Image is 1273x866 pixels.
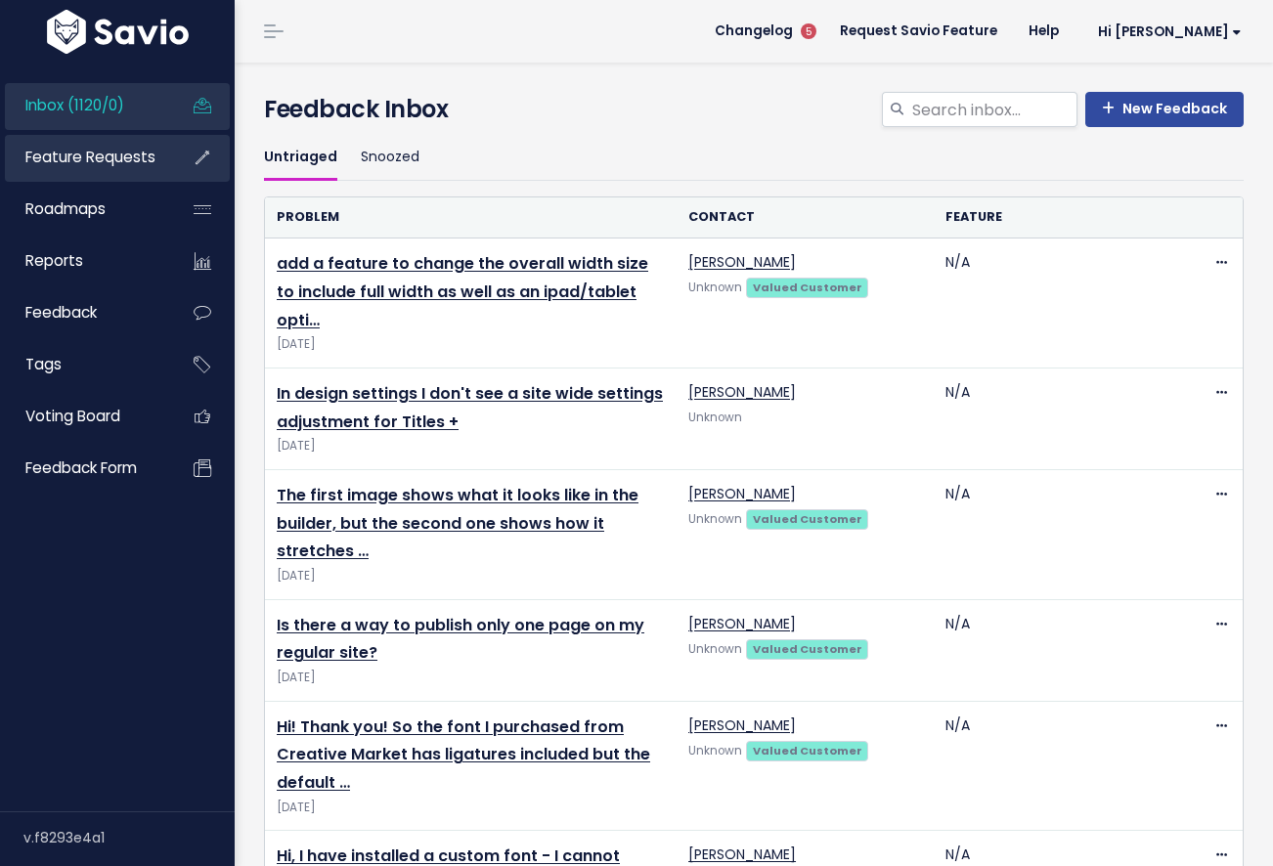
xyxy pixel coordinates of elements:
a: [PERSON_NAME] [688,844,796,864]
a: add a feature to change the overall width size to include full width as well as an ipad/tablet opti… [277,252,648,331]
th: Feature [934,197,1191,238]
span: [DATE] [277,334,665,355]
a: [PERSON_NAME] [688,484,796,503]
a: [PERSON_NAME] [688,382,796,402]
a: [PERSON_NAME] [688,252,796,272]
strong: Valued Customer [753,743,862,758]
strong: Valued Customer [753,511,862,527]
td: N/A [934,469,1191,599]
a: Hi! Thank you! So the font I purchased from Creative Market has ligatures included but the default … [277,715,650,795]
a: Voting Board [5,394,162,439]
a: Untriaged [264,135,337,181]
span: Unknown [688,511,742,527]
span: Inbox (1120/0) [25,95,124,115]
td: N/A [934,599,1191,701]
a: Valued Customer [746,740,868,759]
span: Unknown [688,280,742,295]
a: Snoozed [361,135,419,181]
span: [DATE] [277,668,665,688]
th: Problem [265,197,677,238]
a: Reports [5,238,162,283]
span: [DATE] [277,436,665,456]
a: Feedback form [5,446,162,491]
span: Tags [25,354,62,374]
a: Hi [PERSON_NAME] [1075,17,1257,47]
a: Roadmaps [5,187,162,232]
a: Inbox (1120/0) [5,83,162,128]
span: Unknown [688,743,742,758]
a: The first image shows what it looks like in the builder, but the second one shows how it stretches … [277,484,638,563]
h4: Feedback Inbox [264,92,1244,127]
span: Feedback [25,302,97,323]
a: Tags [5,342,162,387]
td: N/A [934,368,1191,469]
strong: Valued Customer [753,280,862,295]
a: Feedback [5,290,162,335]
th: Contact [677,197,934,238]
img: logo-white.9d6f32f41409.svg [42,10,194,54]
ul: Filter feature requests [264,135,1244,181]
span: [DATE] [277,566,665,586]
span: [DATE] [277,798,665,818]
span: Feedback form [25,457,137,478]
a: Valued Customer [746,508,868,528]
strong: Valued Customer [753,641,862,657]
a: Help [1013,17,1075,46]
a: Is there a way to publish only one page on my regular site? [277,614,644,665]
span: Changelog [715,24,793,38]
span: Feature Requests [25,147,155,167]
a: Feature Requests [5,135,162,180]
a: Request Savio Feature [824,17,1013,46]
a: Valued Customer [746,277,868,296]
span: Unknown [688,641,742,657]
div: v.f8293e4a1 [23,812,235,863]
a: Valued Customer [746,638,868,658]
td: N/A [934,238,1191,368]
span: 5 [801,23,816,39]
input: Search inbox... [910,92,1077,127]
span: Roadmaps [25,198,106,219]
a: [PERSON_NAME] [688,715,796,735]
a: In design settings I don't see a site wide settings adjustment for Titles + [277,382,663,433]
a: [PERSON_NAME] [688,614,796,633]
span: Reports [25,250,83,271]
span: Unknown [688,410,742,425]
a: New Feedback [1085,92,1244,127]
span: Hi [PERSON_NAME] [1098,24,1242,39]
td: N/A [934,701,1191,831]
span: Voting Board [25,406,120,426]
